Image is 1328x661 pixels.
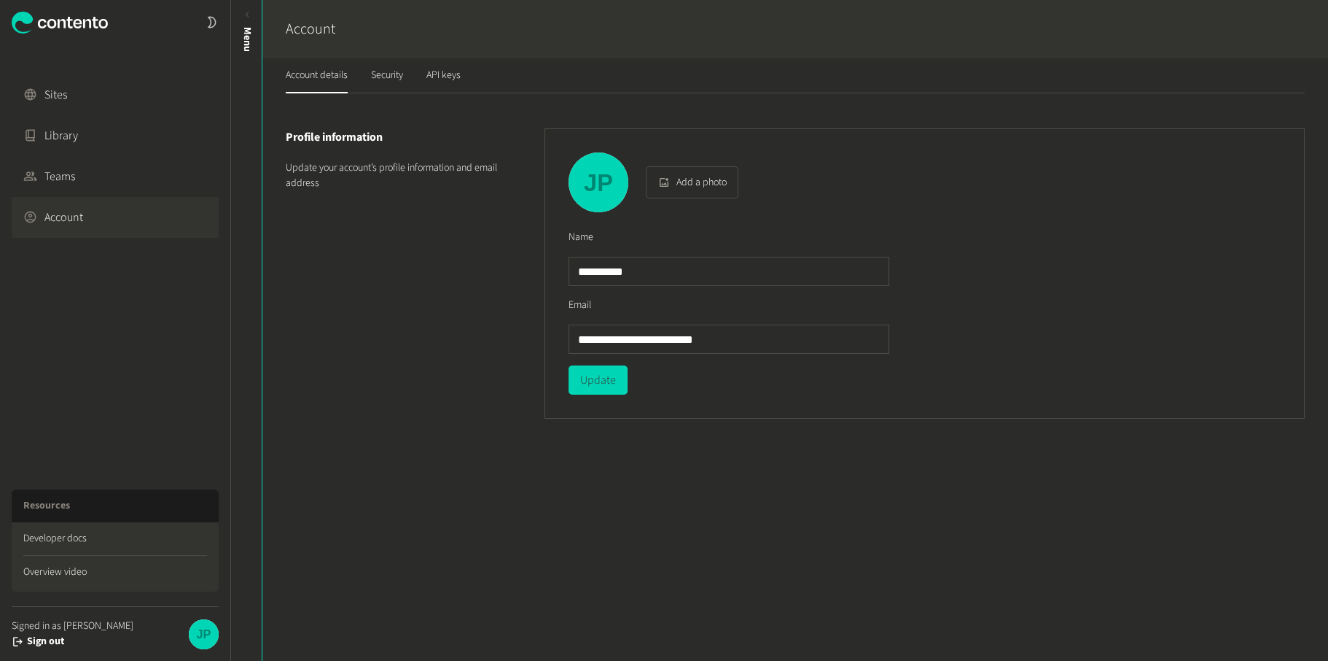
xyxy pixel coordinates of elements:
img: Jo Ponting [569,152,628,212]
h4: Profile information [286,128,509,146]
a: Account [12,197,219,238]
button: Sign out [27,634,64,649]
span: Menu [240,27,255,52]
p: Update your account’s profile information and email address [286,161,509,191]
a: Security [371,58,403,93]
a: API keys [426,58,461,93]
a: Overview video [23,556,207,589]
span: Signed in as [PERSON_NAME] [12,619,133,634]
a: Developer docs [23,522,207,556]
button: Update [569,366,628,395]
a: Library [12,115,219,156]
label: Name [569,230,593,245]
a: Account details [286,58,348,93]
h3: Resources [12,490,219,522]
a: Sites [12,74,219,115]
label: Add a photo [646,166,739,198]
label: Email [569,298,591,313]
h2: Account [286,18,335,40]
a: Teams [12,156,219,197]
img: Jo Ponting [189,619,219,649]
